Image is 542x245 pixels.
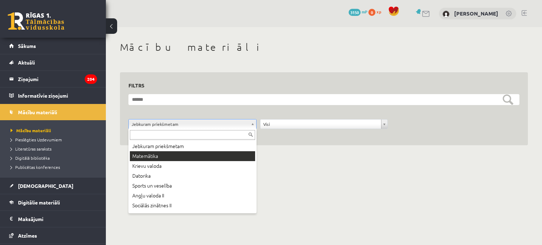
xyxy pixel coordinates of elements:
[130,171,255,181] div: Datorika
[130,181,255,191] div: Sports un veselība
[130,191,255,201] div: Angļu valoda II
[130,151,255,161] div: Matemātika
[130,201,255,210] div: Sociālās zinātnes II
[130,161,255,171] div: Krievu valoda
[130,141,255,151] div: Jebkuram priekšmetam
[130,210,255,220] div: Uzņēmējdarbības pamati (Specializētais kurss)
